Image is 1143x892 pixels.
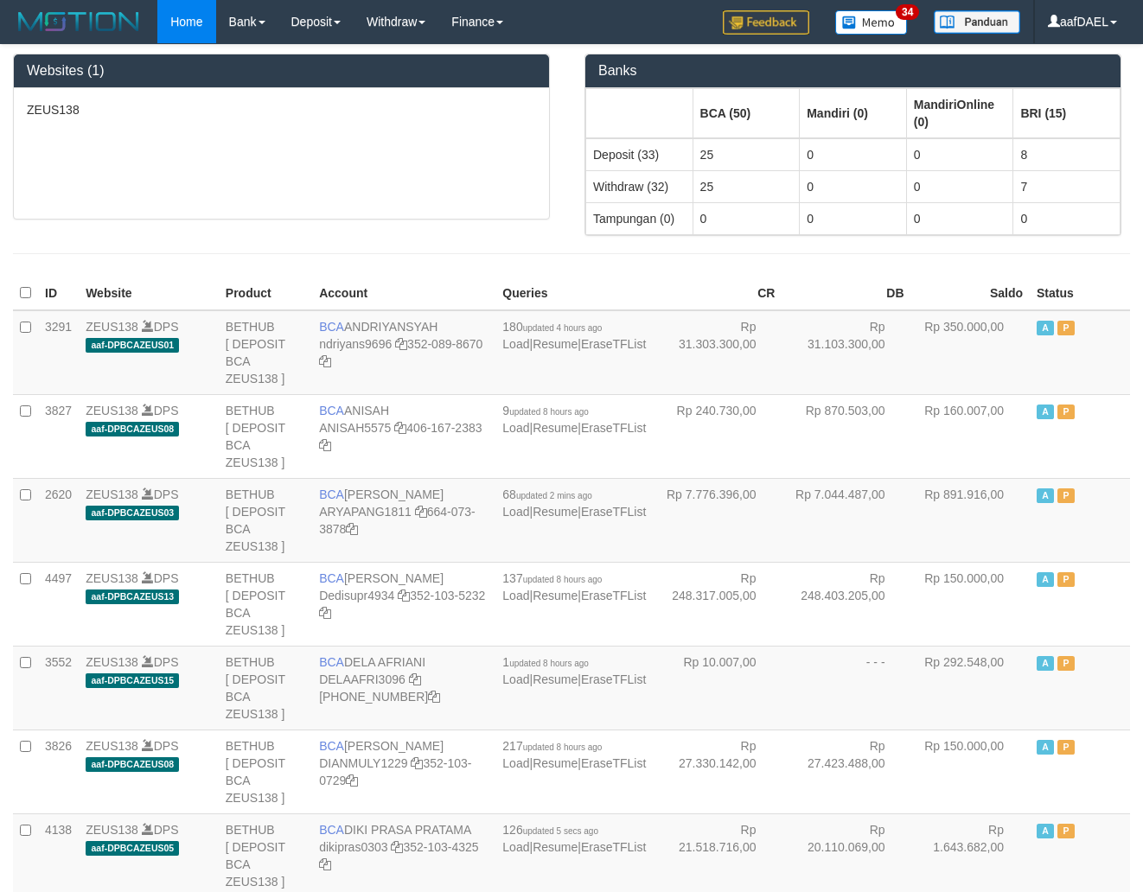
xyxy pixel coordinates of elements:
span: | | [502,739,646,770]
span: BCA [319,320,344,334]
a: ndriyans9696 [319,337,392,351]
span: 126 [502,823,598,837]
td: DPS [79,730,219,813]
span: BCA [319,823,344,837]
a: EraseTFList [581,672,646,686]
span: Paused [1057,740,1075,755]
th: Group: activate to sort column ascending [906,88,1013,138]
h3: Banks [598,63,1108,79]
a: EraseTFList [581,840,646,854]
a: Resume [533,505,578,519]
a: Copy 3521034325 to clipboard [319,857,331,871]
td: [PERSON_NAME] 352-103-5232 [312,562,495,646]
span: Active [1037,740,1054,755]
a: ZEUS138 [86,571,138,585]
td: 0 [800,202,907,234]
td: Rp 150.000,00 [911,562,1030,646]
span: | | [502,655,646,686]
span: | | [502,571,646,602]
h3: Websites (1) [27,63,536,79]
a: ZEUS138 [86,487,138,501]
img: panduan.png [934,10,1020,34]
td: Rp 27.423.488,00 [782,730,910,813]
td: - - - [782,646,910,730]
span: Active [1037,321,1054,335]
img: MOTION_logo.png [13,9,144,35]
a: Copy dikipras0303 to clipboard [391,840,403,854]
span: 217 [502,739,602,753]
span: Paused [1057,656,1075,671]
a: Copy 4061672383 to clipboard [319,438,331,452]
span: Active [1037,656,1054,671]
td: 3826 [38,730,79,813]
td: BETHUB [ DEPOSIT BCA ZEUS138 ] [219,730,312,813]
th: ID [38,277,79,310]
td: Rp 160.007,00 [911,394,1030,478]
th: Group: activate to sort column ascending [800,88,907,138]
span: Paused [1057,321,1075,335]
td: Rp 292.548,00 [911,646,1030,730]
a: Load [502,337,529,351]
a: Load [502,589,529,602]
span: | | [502,320,646,351]
td: Rp 248.317.005,00 [653,562,782,646]
span: aaf-DPBCAZEUS03 [86,506,179,520]
span: aaf-DPBCAZEUS13 [86,589,179,604]
td: Rp 10.007,00 [653,646,782,730]
td: Rp 31.303.300,00 [653,310,782,395]
a: ZEUS138 [86,823,138,837]
p: ZEUS138 [27,101,536,118]
td: 3552 [38,646,79,730]
th: Website [79,277,219,310]
a: EraseTFList [581,421,646,435]
span: Paused [1057,488,1075,503]
td: 0 [693,202,800,234]
a: Resume [533,589,578,602]
span: updated 8 hours ago [509,407,589,417]
a: Load [502,840,529,854]
td: Rp 150.000,00 [911,730,1030,813]
span: BCA [319,487,344,501]
td: Rp 31.103.300,00 [782,310,910,395]
td: 25 [693,138,800,171]
img: Button%20Memo.svg [835,10,908,35]
td: [PERSON_NAME] 664-073-3878 [312,478,495,562]
td: Rp 350.000,00 [911,310,1030,395]
a: ANISAH5575 [319,421,391,435]
span: BCA [319,739,344,753]
th: DB [782,277,910,310]
td: Rp 7.044.487,00 [782,478,910,562]
td: 0 [906,170,1013,202]
a: ARYAPANG1811 [319,505,412,519]
span: 68 [502,487,591,501]
span: Paused [1057,572,1075,587]
span: 34 [896,4,919,20]
td: 7 [1013,170,1121,202]
td: DPS [79,478,219,562]
a: ZEUS138 [86,655,138,669]
a: Copy DIANMULY1229 to clipboard [411,756,423,770]
a: Resume [533,421,578,435]
td: BETHUB [ DEPOSIT BCA ZEUS138 ] [219,562,312,646]
a: dikipras0303 [319,840,387,854]
td: 4497 [38,562,79,646]
a: Copy ndriyans9696 to clipboard [395,337,407,351]
th: Queries [495,277,653,310]
th: Status [1030,277,1130,310]
span: | | [502,487,646,519]
td: ANISAH 406-167-2383 [312,394,495,478]
td: 25 [693,170,800,202]
td: Deposit (33) [586,138,693,171]
span: | | [502,823,646,854]
td: [PERSON_NAME] 352-103-0729 [312,730,495,813]
span: updated 5 secs ago [523,826,598,836]
span: updated 8 hours ago [523,742,603,752]
td: Rp 248.403.205,00 [782,562,910,646]
a: Load [502,505,529,519]
a: Copy 8692458639 to clipboard [428,690,440,704]
a: Resume [533,840,578,854]
td: ANDRIYANSYAH 352-089-8670 [312,310,495,395]
td: BETHUB [ DEPOSIT BCA ZEUS138 ] [219,478,312,562]
td: Rp 7.776.396,00 [653,478,782,562]
span: 137 [502,571,602,585]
